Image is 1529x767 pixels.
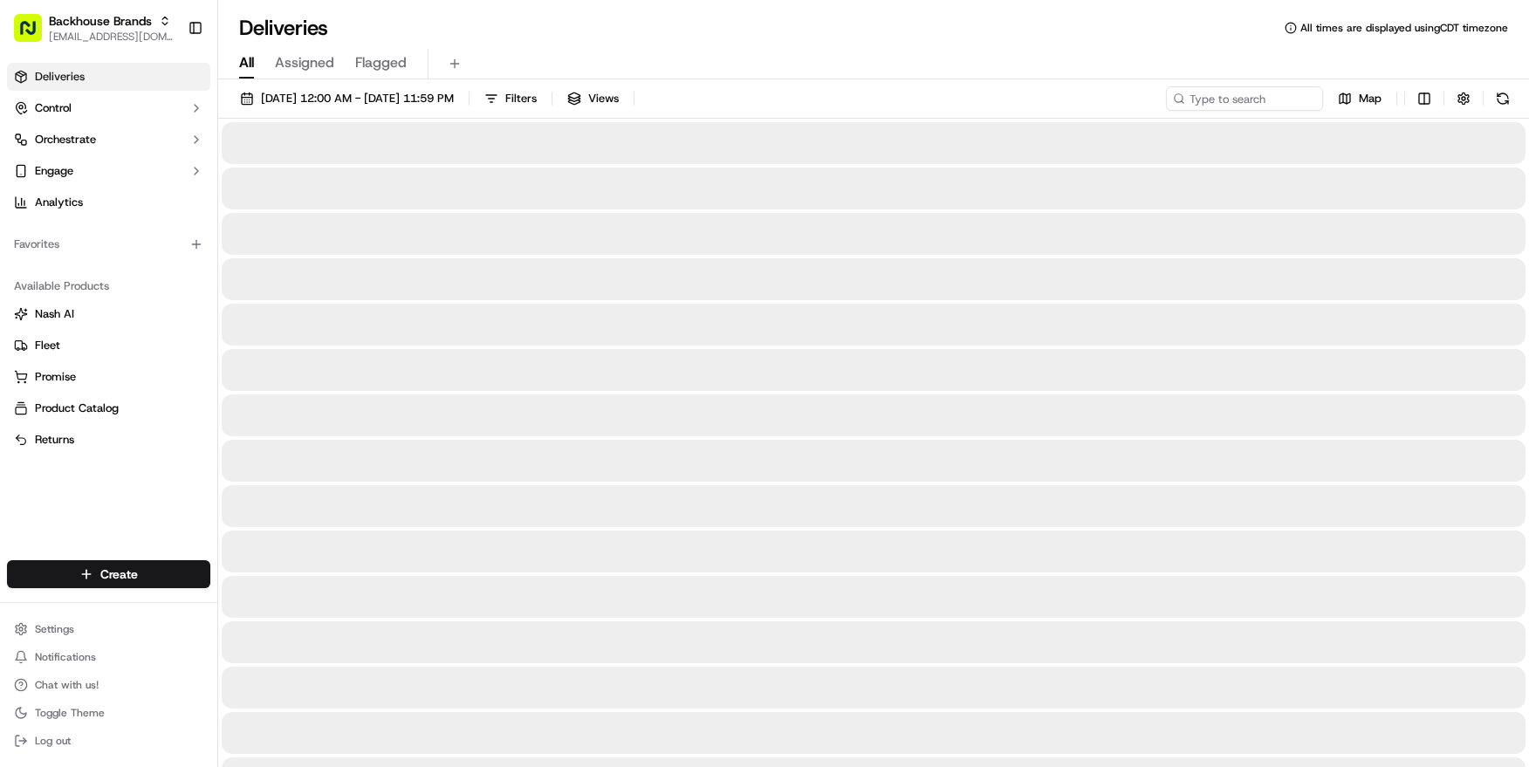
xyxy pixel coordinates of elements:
[35,132,96,147] span: Orchestrate
[7,617,210,641] button: Settings
[35,100,72,116] span: Control
[35,338,60,353] span: Fleet
[261,91,454,106] span: [DATE] 12:00 AM - [DATE] 11:59 PM
[14,306,203,322] a: Nash AI
[14,338,203,353] a: Fleet
[7,157,210,185] button: Engage
[477,86,545,111] button: Filters
[239,14,328,42] h1: Deliveries
[35,163,73,179] span: Engage
[7,645,210,669] button: Notifications
[7,7,181,49] button: Backhouse Brands[EMAIL_ADDRESS][DOMAIN_NAME]
[35,432,74,448] span: Returns
[559,86,627,111] button: Views
[7,272,210,300] div: Available Products
[35,195,83,210] span: Analytics
[35,650,96,664] span: Notifications
[49,12,152,30] button: Backhouse Brands
[505,91,537,106] span: Filters
[7,729,210,753] button: Log out
[7,188,210,216] a: Analytics
[7,300,210,328] button: Nash AI
[1330,86,1389,111] button: Map
[35,369,76,385] span: Promise
[35,734,71,748] span: Log out
[35,678,99,692] span: Chat with us!
[7,363,210,391] button: Promise
[232,86,462,111] button: [DATE] 12:00 AM - [DATE] 11:59 PM
[14,401,203,416] a: Product Catalog
[35,401,119,416] span: Product Catalog
[35,306,74,322] span: Nash AI
[1491,86,1515,111] button: Refresh
[7,701,210,725] button: Toggle Theme
[35,69,85,85] span: Deliveries
[7,126,210,154] button: Orchestrate
[7,394,210,422] button: Product Catalog
[7,673,210,697] button: Chat with us!
[100,565,138,583] span: Create
[7,63,210,91] a: Deliveries
[275,52,334,73] span: Assigned
[7,560,210,588] button: Create
[7,94,210,122] button: Control
[14,432,203,448] a: Returns
[35,622,74,636] span: Settings
[35,706,105,720] span: Toggle Theme
[1359,91,1382,106] span: Map
[7,426,210,454] button: Returns
[355,52,407,73] span: Flagged
[1166,86,1323,111] input: Type to search
[7,332,210,360] button: Fleet
[49,30,174,44] button: [EMAIL_ADDRESS][DOMAIN_NAME]
[7,230,210,258] div: Favorites
[14,369,203,385] a: Promise
[1300,21,1508,35] span: All times are displayed using CDT timezone
[588,91,619,106] span: Views
[239,52,254,73] span: All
